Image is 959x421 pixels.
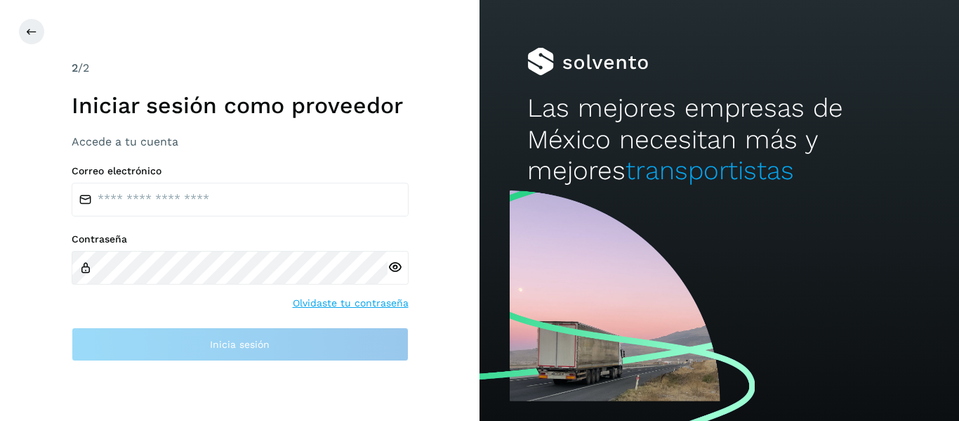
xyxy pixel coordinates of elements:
[626,155,794,186] span: transportistas
[72,328,409,361] button: Inicia sesión
[527,93,911,186] h2: Las mejores empresas de México necesitan más y mejores
[293,296,409,311] a: Olvidaste tu contraseña
[72,135,409,148] h3: Accede a tu cuenta
[210,339,270,349] span: Inicia sesión
[72,233,409,245] label: Contraseña
[72,60,409,77] div: /2
[72,92,409,119] h1: Iniciar sesión como proveedor
[72,61,78,75] span: 2
[72,165,409,177] label: Correo electrónico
